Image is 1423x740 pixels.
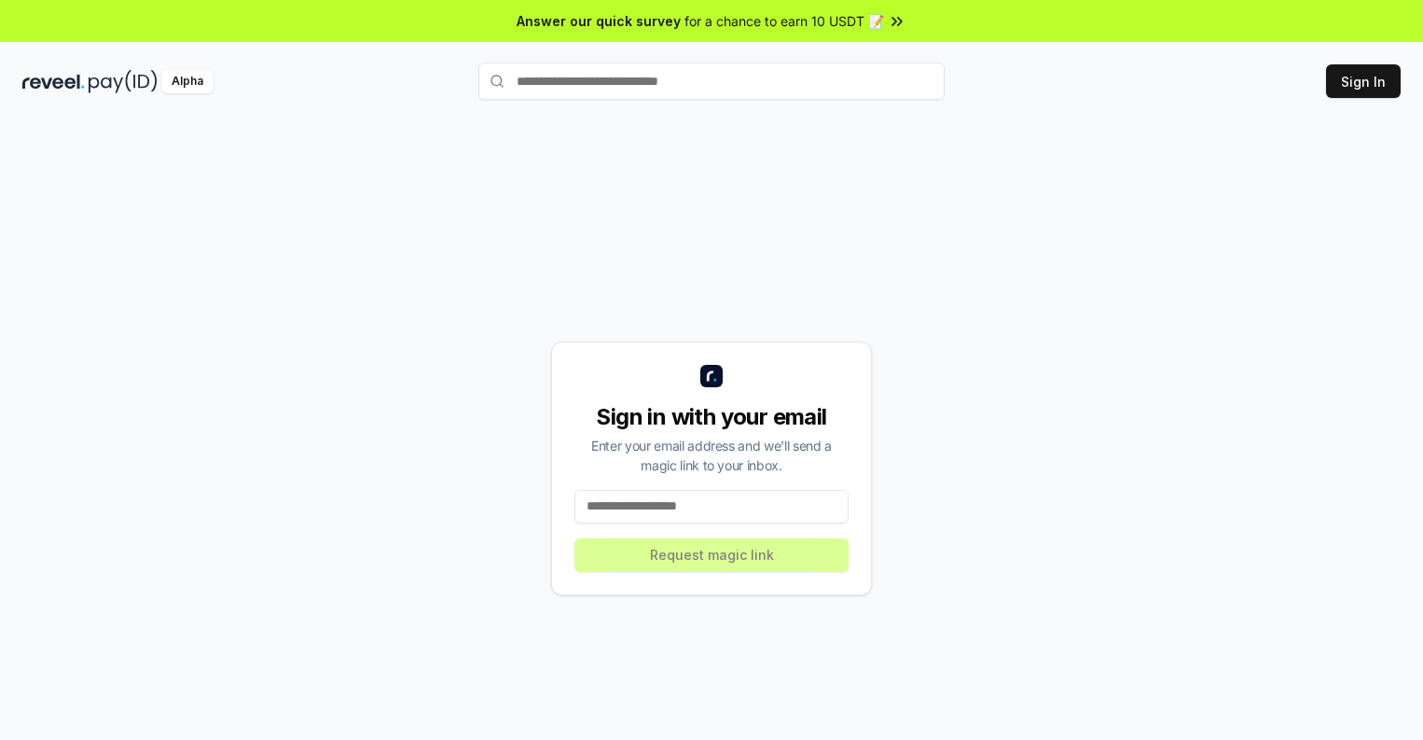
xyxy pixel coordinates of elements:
[574,436,849,475] div: Enter your email address and we’ll send a magic link to your inbox.
[700,365,723,387] img: logo_small
[684,11,884,31] span: for a chance to earn 10 USDT 📝
[1326,64,1401,98] button: Sign In
[574,402,849,432] div: Sign in with your email
[517,11,681,31] span: Answer our quick survey
[89,70,158,93] img: pay_id
[22,70,85,93] img: reveel_dark
[161,70,214,93] div: Alpha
